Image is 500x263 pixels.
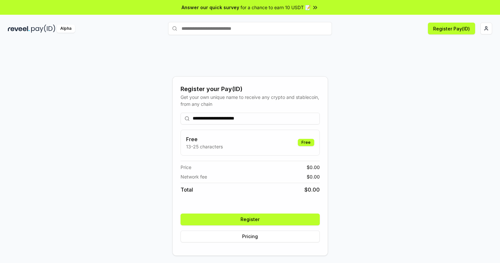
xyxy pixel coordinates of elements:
[181,186,193,194] span: Total
[181,173,207,180] span: Network fee
[181,85,320,94] div: Register your Pay(ID)
[181,214,320,225] button: Register
[307,173,320,180] span: $ 0.00
[182,4,239,11] span: Answer our quick survey
[31,25,55,33] img: pay_id
[428,23,475,34] button: Register Pay(ID)
[304,186,320,194] span: $ 0.00
[57,25,75,33] div: Alpha
[298,139,314,146] div: Free
[186,135,223,143] h3: Free
[8,25,30,33] img: reveel_dark
[186,143,223,150] p: 13-25 characters
[181,94,320,107] div: Get your own unique name to receive any crypto and stablecoin, from any chain
[240,4,311,11] span: for a chance to earn 10 USDT 📝
[181,164,191,171] span: Price
[307,164,320,171] span: $ 0.00
[181,231,320,242] button: Pricing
